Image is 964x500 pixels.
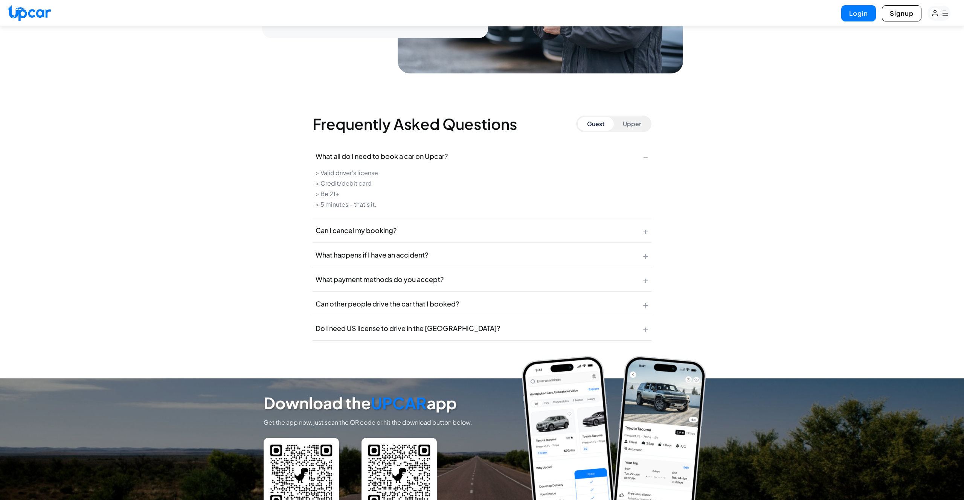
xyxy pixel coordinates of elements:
span: + [643,224,648,236]
button: Upper [614,117,650,131]
span: − [643,150,648,162]
button: Signup [882,5,921,21]
span: What all do I need to book a car on Upcar? [316,151,448,162]
span: + [643,249,648,261]
span: Do I need US license to drive in the [GEOGRAPHIC_DATA]? [316,323,500,334]
button: What all do I need to book a car on Upcar?− [313,144,651,168]
span: What payment methods do you accept? [316,274,444,285]
button: Can I cancel my booking?+ [313,218,651,242]
button: Login [841,5,876,21]
span: UPCAR [371,393,427,413]
li: > Valid driver's license [316,168,648,177]
span: + [643,322,648,334]
button: What payment methods do you accept?+ [313,267,651,291]
span: What happens if I have an accident? [316,250,428,260]
span: Can other people drive the car that I booked? [316,299,459,309]
button: Can other people drive the car that I booked?+ [313,292,651,316]
li: > Credit/debit card [316,179,648,188]
img: Upcar Logo [8,5,51,21]
span: + [643,273,648,285]
span: Can I cancel my booking? [316,225,397,236]
button: Do I need US license to drive in the [GEOGRAPHIC_DATA]?+ [313,316,651,340]
h3: Download the app [264,393,476,412]
li: > 5 minutes – that's it. [316,200,648,209]
li: > Be 21+ [316,189,648,198]
h2: Frequently Asked Questions [313,119,517,129]
button: Guest [578,117,614,131]
span: + [643,298,648,310]
p: Get the app now, just scan the QR code or hit the download button below. [264,418,472,427]
button: What happens if I have an accident?+ [313,243,651,267]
